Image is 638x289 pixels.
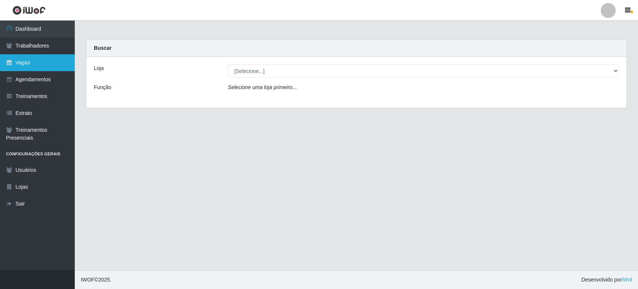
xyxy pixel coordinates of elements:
[12,6,46,15] img: CoreUI Logo
[81,277,95,283] span: IWOF
[622,277,632,283] a: iWof
[94,64,104,72] label: Loja
[81,276,111,284] span: © 2025 .
[94,83,111,91] label: Função
[94,45,111,51] strong: Buscar
[581,276,632,284] span: Desenvolvido por
[228,84,297,90] i: Selecione uma loja primeiro...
